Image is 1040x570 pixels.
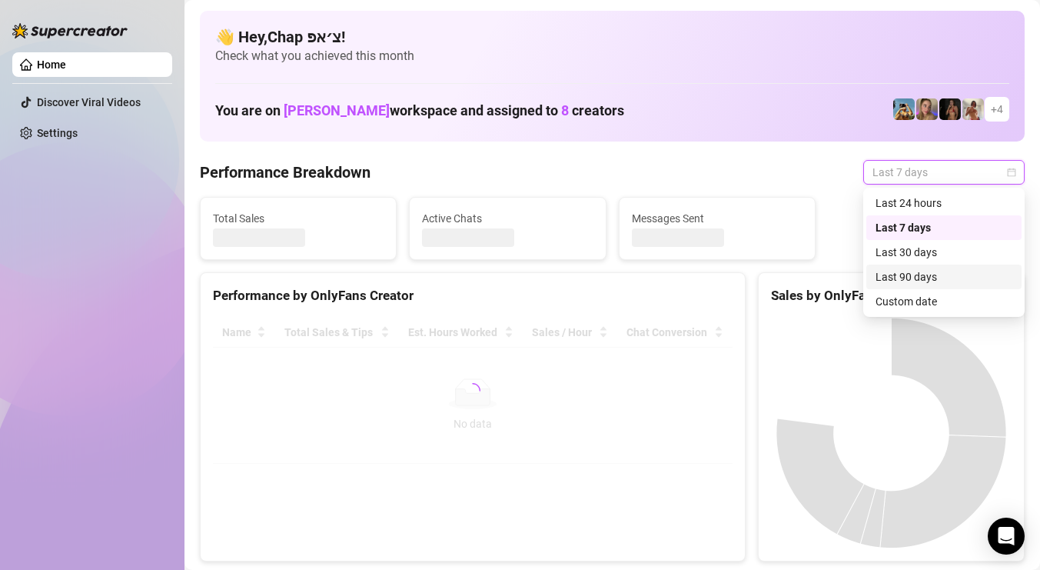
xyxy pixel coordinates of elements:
[213,285,733,306] div: Performance by OnlyFans Creator
[215,48,1009,65] span: Check what you achieved this month
[872,161,1015,184] span: Last 7 days
[988,518,1025,555] div: Open Intercom Messenger
[465,383,480,398] span: loading
[213,210,384,227] span: Total Sales
[962,98,984,120] img: Green
[37,127,78,139] a: Settings
[771,285,1012,306] div: Sales by OnlyFans Creator
[893,98,915,120] img: Babydanix
[1007,168,1016,177] span: calendar
[991,101,1003,118] span: + 4
[876,293,1012,310] div: Custom date
[916,98,938,120] img: Cherry
[12,23,128,38] img: logo-BBDzfeDw.svg
[876,244,1012,261] div: Last 30 days
[37,96,141,108] a: Discover Viral Videos
[200,162,370,183] h4: Performance Breakdown
[284,102,390,118] span: [PERSON_NAME]
[561,102,569,118] span: 8
[866,265,1022,289] div: Last 90 days
[866,215,1022,240] div: Last 7 days
[422,210,593,227] span: Active Chats
[215,102,624,119] h1: You are on workspace and assigned to creators
[866,240,1022,265] div: Last 30 days
[939,98,961,120] img: the_bohema
[876,268,1012,285] div: Last 90 days
[866,191,1022,215] div: Last 24 hours
[37,58,66,71] a: Home
[876,219,1012,236] div: Last 7 days
[866,289,1022,314] div: Custom date
[632,210,802,227] span: Messages Sent
[215,26,1009,48] h4: 👋 Hey, Chap צ׳אפ !
[876,195,1012,212] div: Last 24 hours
